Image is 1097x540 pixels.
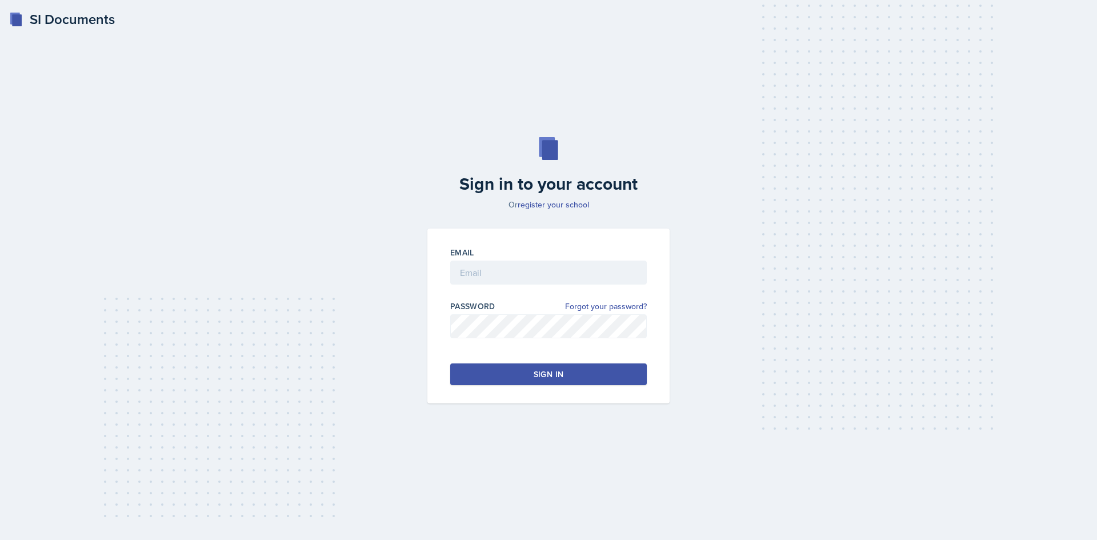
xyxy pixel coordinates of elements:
p: Or [421,199,676,210]
a: Forgot your password? [565,301,647,313]
a: SI Documents [9,9,115,30]
button: Sign in [450,363,647,385]
label: Password [450,301,495,312]
a: register your school [518,199,589,210]
input: Email [450,261,647,285]
label: Email [450,247,474,258]
div: Sign in [534,369,563,380]
h2: Sign in to your account [421,174,676,194]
